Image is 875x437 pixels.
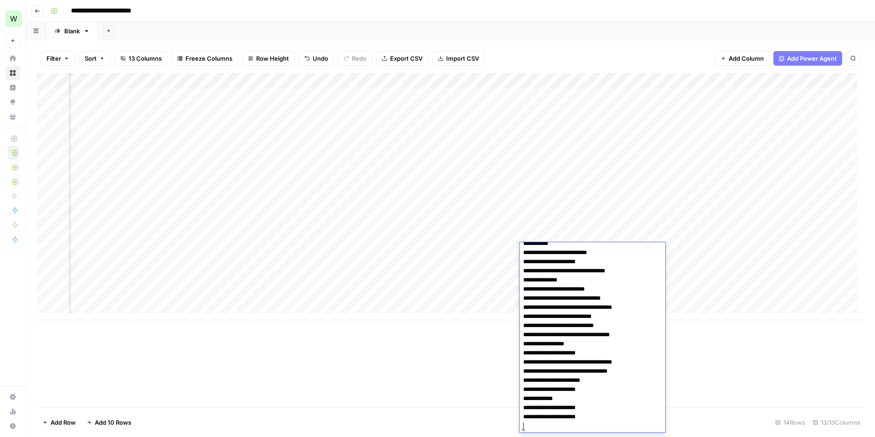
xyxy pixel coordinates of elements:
button: Sort [79,51,111,66]
button: Add Power Agent [773,51,842,66]
button: Add Column [715,51,770,66]
a: Browse [5,66,20,80]
button: Row Height [242,51,295,66]
div: 14 Rows [772,415,809,430]
span: Add Column [729,54,764,63]
span: Import CSV [446,54,479,63]
span: Add Power Agent [787,54,837,63]
button: Add Row [37,415,81,430]
div: 13/13 Columns [809,415,864,430]
span: Sort [85,54,97,63]
a: Blank [46,22,98,40]
span: Freeze Columns [185,54,232,63]
button: Help + Support [5,419,20,433]
span: 13 Columns [129,54,162,63]
span: Add 10 Rows [95,418,131,427]
span: W [10,13,17,24]
div: Blank [64,26,80,36]
span: Export CSV [390,54,422,63]
button: Redo [338,51,372,66]
span: Filter [46,54,61,63]
a: Opportunities [5,95,20,109]
span: Add Row [51,418,76,427]
button: Export CSV [376,51,428,66]
button: Undo [299,51,334,66]
a: Settings [5,390,20,404]
button: Workspace: Workspace1 [5,7,20,30]
a: Home [5,51,20,66]
button: Import CSV [432,51,485,66]
button: Filter [41,51,75,66]
span: Undo [313,54,328,63]
button: 13 Columns [114,51,168,66]
span: Redo [352,54,366,63]
button: Add 10 Rows [81,415,137,430]
a: Your Data [5,109,20,124]
a: Usage [5,404,20,419]
button: Freeze Columns [171,51,238,66]
span: Row Height [256,54,289,63]
a: Insights [5,80,20,95]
